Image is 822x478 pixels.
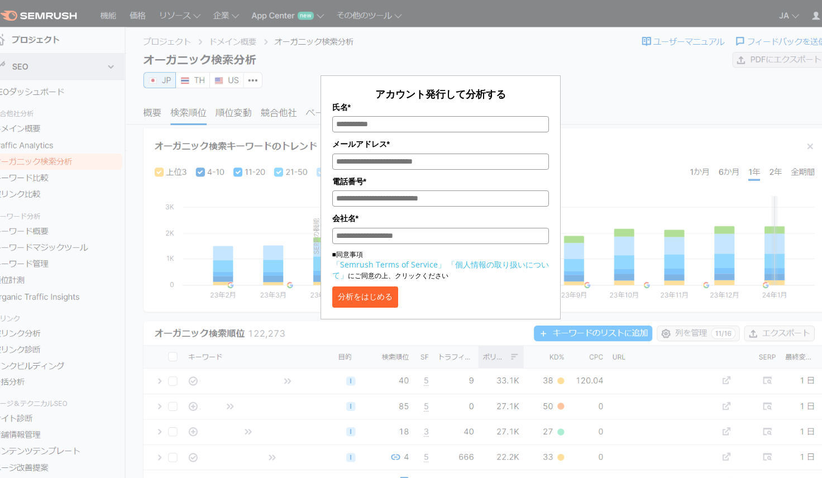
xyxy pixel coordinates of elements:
[332,175,549,188] label: 電話番号*
[332,286,398,308] button: 分析をはじめる
[332,250,549,281] p: ■同意事項 にご同意の上、クリックください
[332,259,549,280] a: 「個人情報の取り扱いについて」
[375,87,506,101] span: アカウント発行して分析する
[332,138,549,150] label: メールアドレス*
[332,259,446,270] a: 「Semrush Terms of Service」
